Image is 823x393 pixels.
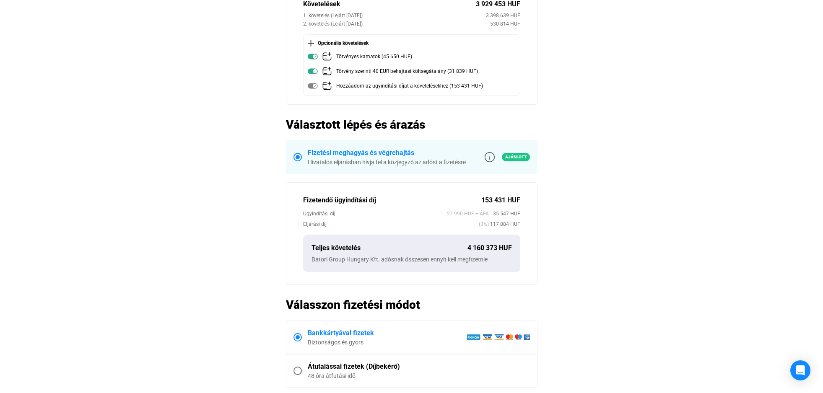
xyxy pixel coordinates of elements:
[336,66,478,77] div: Törvény szerinti 40 EUR behajtási költségátalány (31 839 HUF)
[447,209,489,218] span: 27 990 HUF + ÁFA
[308,81,318,91] img: toggle-on-disabled
[322,66,332,76] img: add-claim
[308,372,530,380] div: 48 óra átfutási idő
[308,338,467,346] div: Biztonságos és gyors
[485,152,495,162] img: info-grey-outline
[308,158,466,166] div: Hivatalos eljárásban hívja fel a közjegyző az adóst a fizetésre
[489,209,520,218] span: 35 547 HUF
[502,153,530,161] span: Ajánlott
[485,152,530,162] a: info-grey-outlineAjánlott
[308,148,466,158] div: Fizetési meghagyás és végrehajtás
[312,255,512,264] div: Batori Group Hungary Kft. adósnak összesen ennyit kell megfizetnie
[308,40,314,47] img: plus-black
[303,209,447,218] div: Ügyindítási díj
[312,243,467,253] div: Teljes követelés
[308,328,467,338] div: Bankkártyával fizetek
[336,81,483,91] div: Hozzáadom az ügyindítási díjat a követelésekhez (153 431 HUF)
[479,220,489,228] span: (3%)
[308,39,516,47] div: Opcionális követelések
[790,360,810,380] div: Open Intercom Messenger
[490,20,520,28] div: 530 814 HUF
[303,11,486,20] div: 1. követelés (Lejárt [DATE])
[303,220,479,228] div: Eljárási díj
[481,195,520,205] div: 153 431 HUF
[467,334,530,341] img: barion
[308,52,318,62] img: toggle-on
[303,195,481,205] div: Fizetendő ügyindítási díj
[486,11,520,20] div: 3 398 639 HUF
[489,220,520,228] span: 117 884 HUF
[322,81,332,91] img: add-claim
[322,52,332,62] img: add-claim
[336,52,412,62] div: Törvényes kamatok (45 650 HUF)
[286,297,537,312] h2: Válasszon fizetési módot
[308,362,530,372] div: Átutalással fizetek (Díjbekérő)
[303,20,490,28] div: 2. követelés (Lejárt [DATE])
[467,243,512,253] div: 4 160 373 HUF
[286,117,537,132] h2: Választott lépés és árazás
[308,66,318,76] img: toggle-on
